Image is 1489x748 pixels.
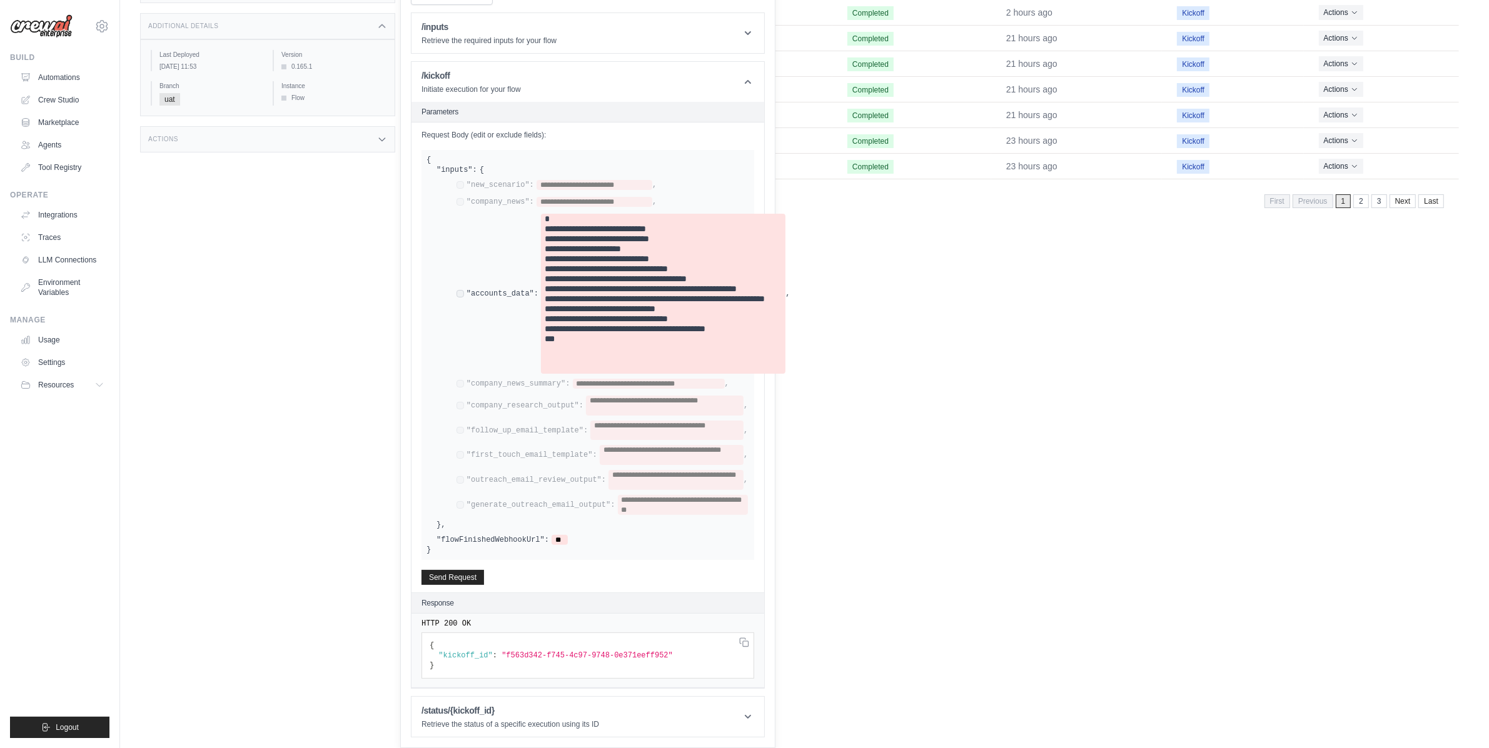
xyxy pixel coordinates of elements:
[159,63,196,70] time: September 17, 2025 at 11:53 PDT
[56,722,79,732] span: Logout
[416,184,1459,216] nav: Pagination
[744,450,748,460] span: ,
[421,570,484,585] button: Send Request
[467,500,615,510] label: "generate_outreach_email_output":
[421,719,599,729] p: Retrieve the status of a specific execution using its ID
[1319,56,1363,71] button: Actions for execution
[159,50,263,59] label: Last Deployed
[421,36,557,46] p: Retrieve the required inputs for your flow
[1371,194,1387,208] a: 3
[437,535,549,545] label: "flowFinishedWebhookUrl":
[1353,194,1369,208] a: 2
[421,107,754,117] h2: Parameters
[15,67,109,87] a: Automations
[421,704,599,717] h1: /status/{kickoff_id}
[785,289,790,299] span: ,
[1006,7,1052,17] time: September 17, 2025 at 11:37 PDT
[281,81,385,91] label: Instance
[480,165,484,175] span: {
[467,401,583,411] label: "company_research_output":
[847,109,894,122] span: Completed
[1177,160,1209,174] span: Kickoff
[421,84,521,94] p: Initiate execution for your flow
[847,57,894,71] span: Completed
[1390,194,1416,208] a: Next
[421,619,754,629] pre: HTTP 200 OK
[1006,84,1057,94] time: September 16, 2025 at 17:16 PDT
[15,135,109,155] a: Agents
[427,546,431,554] span: }
[437,165,477,175] label: "inputs":
[1319,107,1363,122] button: Actions for execution
[15,157,109,177] a: Tool Registry
[437,520,441,530] span: }
[15,272,109,302] a: Environment Variables
[1336,194,1351,208] span: 1
[159,93,180,106] span: uat
[421,69,521,82] h1: /kickoff
[1264,194,1290,208] span: First
[725,379,729,389] span: ,
[15,250,109,270] a: LLM Connections
[281,62,385,71] div: 0.165.1
[467,180,534,190] label: "new_scenario":
[1006,136,1057,146] time: September 16, 2025 at 14:36 PDT
[427,156,431,164] span: {
[1177,134,1209,148] span: Kickoff
[10,14,73,38] img: Logo
[1177,57,1209,71] span: Kickoff
[10,52,109,62] div: Build
[421,21,557,33] h1: /inputs
[1418,194,1444,208] a: Last
[744,426,748,436] span: ,
[1177,109,1209,122] span: Kickoff
[467,426,588,436] label: "follow_up_email_template":
[10,315,109,325] div: Manage
[847,134,894,148] span: Completed
[10,717,109,738] button: Logout
[1319,82,1363,97] button: Actions for execution
[1264,194,1444,208] nav: Pagination
[1293,194,1333,208] span: Previous
[652,180,657,190] span: ,
[438,651,492,660] span: "kickoff_id"
[847,32,894,46] span: Completed
[502,651,673,660] span: "f563d342-f745-4c97-9748-0e371eeff952"
[1177,6,1209,20] span: Kickoff
[652,197,657,207] span: ,
[430,641,434,650] span: {
[148,136,178,143] h3: Actions
[159,81,263,91] label: Branch
[467,475,606,485] label: "outreach_email_review_output":
[847,83,894,97] span: Completed
[467,289,538,299] label: "accounts_data":
[148,22,218,30] h3: Additional Details
[467,379,570,389] label: "company_news_summary":
[847,6,894,20] span: Completed
[15,227,109,247] a: Traces
[1319,31,1363,46] button: Actions for execution
[441,520,445,530] span: ,
[1319,159,1363,174] button: Actions for execution
[1177,83,1209,97] span: Kickoff
[421,598,454,608] h2: Response
[467,450,597,460] label: "first_touch_email_template":
[1006,161,1057,171] time: September 16, 2025 at 14:35 PDT
[847,160,894,174] span: Completed
[1006,33,1057,43] time: September 16, 2025 at 17:16 PDT
[467,197,534,207] label: "company_news":
[1177,32,1209,46] span: Kickoff
[1006,110,1057,120] time: September 16, 2025 at 16:31 PDT
[15,90,109,110] a: Crew Studio
[15,375,109,395] button: Resources
[430,661,434,670] span: }
[744,401,748,411] span: ,
[10,190,109,200] div: Operate
[1319,133,1363,148] button: Actions for execution
[15,352,109,372] a: Settings
[15,112,109,132] a: Marketplace
[421,130,754,140] label: Request Body (edit or exclude fields):
[493,651,497,660] span: :
[281,93,385,102] div: Flow
[15,330,109,350] a: Usage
